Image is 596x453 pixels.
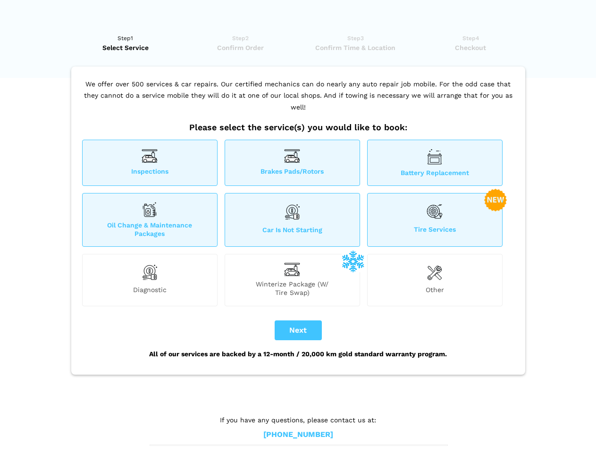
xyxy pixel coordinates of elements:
span: Select Service [71,43,180,52]
span: Tire Services [368,225,502,238]
a: Step3 [301,34,410,52]
a: [PHONE_NUMBER] [263,430,333,440]
span: Car is not starting [225,226,360,238]
span: Confirm Time & Location [301,43,410,52]
span: Winterize Package (W/ Tire Swap) [225,280,360,297]
img: winterize-icon_1.png [342,250,364,272]
div: All of our services are backed by a 12-month / 20,000 km gold standard warranty program. [80,340,517,368]
p: If you have any questions, please contact us at: [150,415,447,425]
button: Next [275,320,322,340]
span: Battery Replacement [368,168,502,177]
p: We offer over 500 services & car repairs. Our certified mechanics can do nearly any auto repair j... [80,78,517,123]
span: Checkout [416,43,525,52]
a: Step4 [416,34,525,52]
span: Inspections [83,167,217,177]
span: Other [368,285,502,297]
span: Oil Change & Maintenance Packages [83,221,217,238]
span: Brakes Pads/Rotors [225,167,360,177]
a: Step1 [71,34,180,52]
span: Diagnostic [83,285,217,297]
h2: Please select the service(s) you would like to book: [80,122,517,133]
span: Confirm Order [186,43,295,52]
img: new-badge-2-48.png [484,189,507,211]
a: Step2 [186,34,295,52]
